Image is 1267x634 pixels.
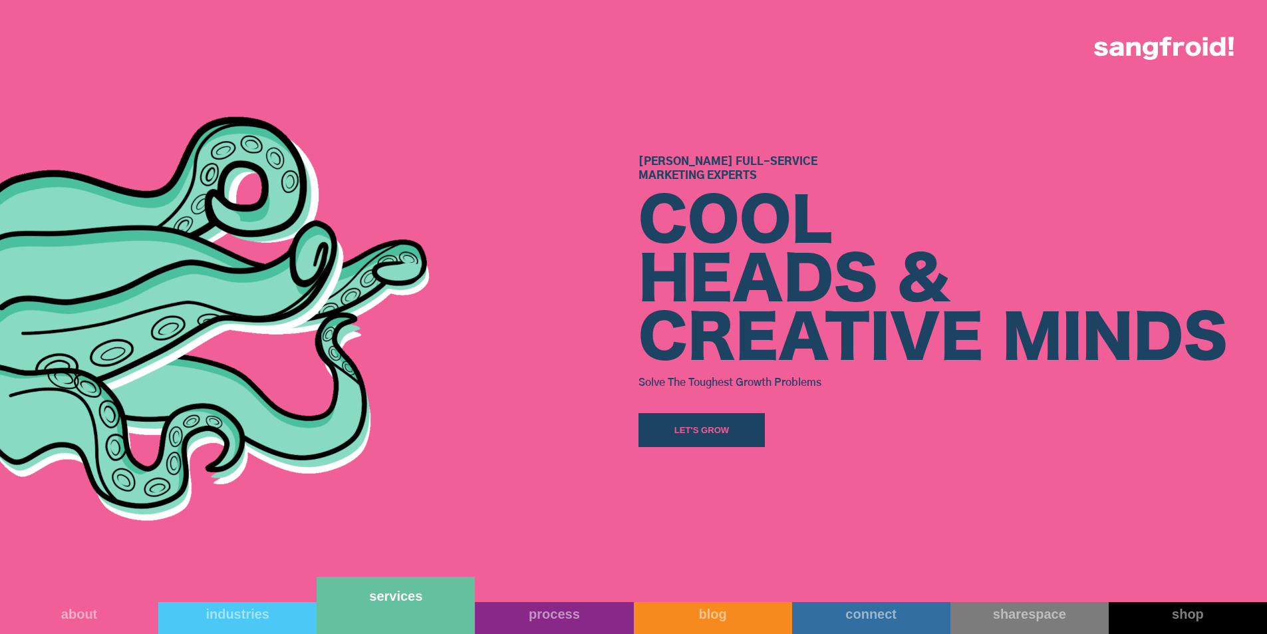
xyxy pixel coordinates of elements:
[158,606,317,622] div: industries
[792,606,950,622] div: connect
[317,588,475,604] div: services
[475,606,633,622] div: process
[638,155,1228,183] h1: [PERSON_NAME] Full-Service Marketing Experts
[1109,606,1267,622] div: shop
[317,577,475,634] a: services
[950,602,1109,634] a: sharespace
[638,372,1228,392] h3: Solve The Toughest Growth Problems
[674,424,730,437] div: Let's Grow
[950,606,1109,622] div: sharespace
[638,413,765,447] a: Let's Grow
[475,602,633,634] a: process
[1094,37,1234,60] img: logo
[634,602,792,634] a: blog
[638,194,1228,369] div: COOL HEADS & CREATIVE MINDS
[517,251,556,259] a: privacy policy
[1109,602,1267,634] a: shop
[158,602,317,634] a: industries
[634,606,792,622] div: blog
[792,602,950,634] a: connect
